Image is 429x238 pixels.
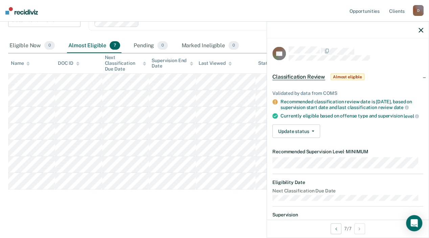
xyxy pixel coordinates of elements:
div: Pending [132,38,169,53]
div: D [413,5,424,16]
div: Recommended classification review date is [DATE], based on supervision start date and last classi... [280,99,423,110]
div: 7 / 7 [267,219,429,237]
img: Recidiviz [5,7,38,15]
div: Next Classification Due Date [105,55,146,72]
span: 0 [44,41,55,50]
button: Update status [272,125,320,138]
div: Eligible Now [8,38,56,53]
dt: Supervision [272,212,423,217]
span: • [344,149,346,154]
div: Almost Eligible [67,38,121,53]
div: Name [11,60,30,66]
div: Validated by data from COMS [272,90,423,96]
div: Classification ReviewAlmost eligible [267,66,429,88]
dt: Recommended Supervision Level MINIMUM [272,149,423,155]
span: Almost eligible [331,74,364,80]
div: Open Intercom Messenger [406,215,422,231]
dt: Eligibility Date [272,180,423,185]
span: 0 [228,41,239,50]
div: Currently eligible based on offense type and supervision [280,113,423,119]
span: 0 [157,41,168,50]
span: 7 [110,41,120,50]
span: level [404,113,419,119]
span: Classification Review [272,74,325,80]
div: DOC ID [58,60,80,66]
button: Next Opportunity [354,223,365,234]
div: Status [258,60,273,66]
div: Marked Ineligible [180,38,240,53]
dt: Next Classification Due Date [272,188,423,194]
div: Last Viewed [199,60,231,66]
div: Supervision End Date [152,58,193,69]
button: Previous Opportunity [331,223,341,234]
